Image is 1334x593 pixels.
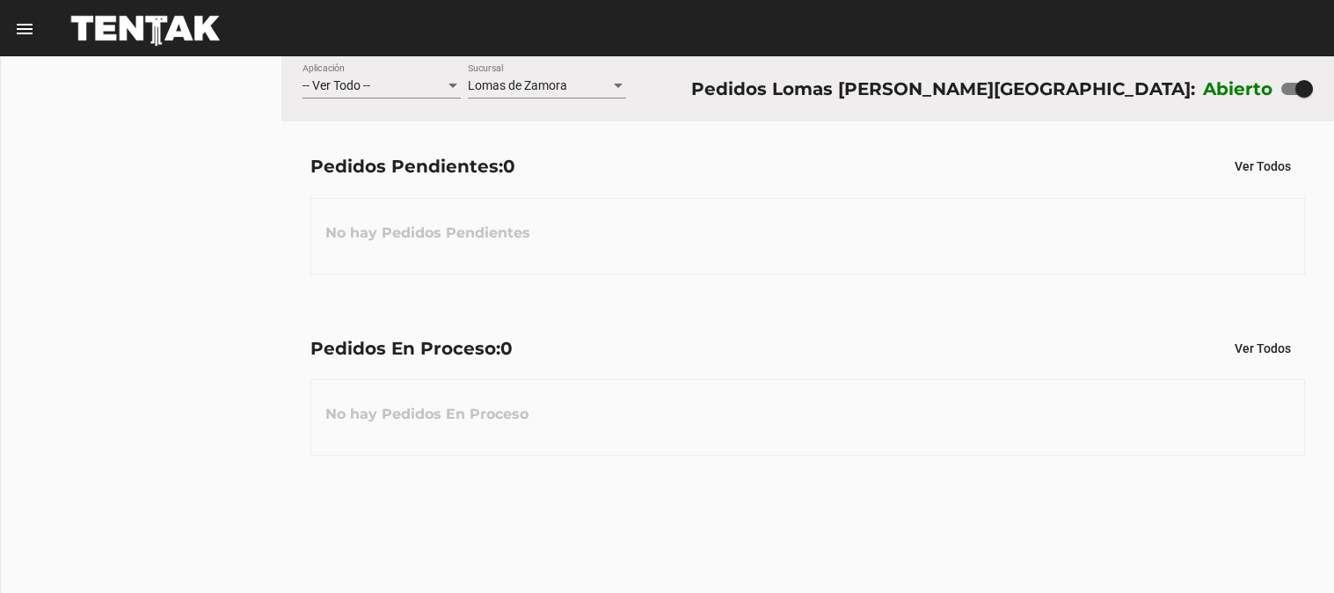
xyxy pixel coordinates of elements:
[303,78,370,92] span: -- Ver Todo --
[1235,341,1291,355] span: Ver Todos
[310,334,513,362] div: Pedidos En Proceso:
[1203,75,1273,103] label: Abierto
[310,152,515,180] div: Pedidos Pendientes:
[503,156,515,177] span: 0
[311,388,543,441] h3: No hay Pedidos En Proceso
[500,338,513,359] span: 0
[691,75,1195,103] div: Pedidos Lomas [PERSON_NAME][GEOGRAPHIC_DATA]:
[311,207,544,260] h3: No hay Pedidos Pendientes
[468,78,567,92] span: Lomas de Zamora
[1221,150,1305,182] button: Ver Todos
[1235,159,1291,173] span: Ver Todos
[14,18,35,40] mat-icon: menu
[1221,333,1305,364] button: Ver Todos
